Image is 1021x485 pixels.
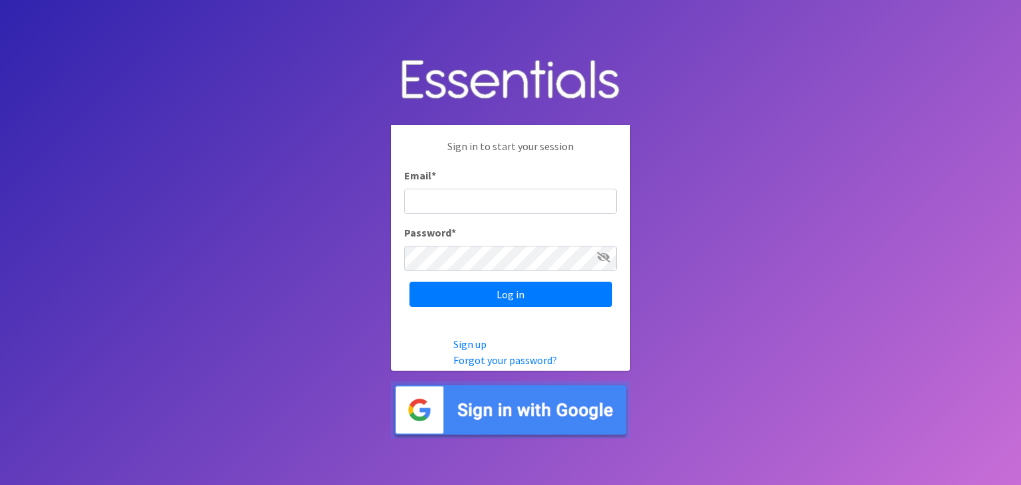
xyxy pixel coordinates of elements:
a: Forgot your password? [453,353,557,367]
abbr: required [451,226,456,239]
img: Human Essentials [391,47,630,115]
label: Email [404,167,436,183]
img: Sign in with Google [391,381,630,439]
label: Password [404,225,456,241]
input: Log in [409,282,612,307]
abbr: required [431,169,436,182]
p: Sign in to start your session [404,138,617,167]
a: Sign up [453,338,487,351]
